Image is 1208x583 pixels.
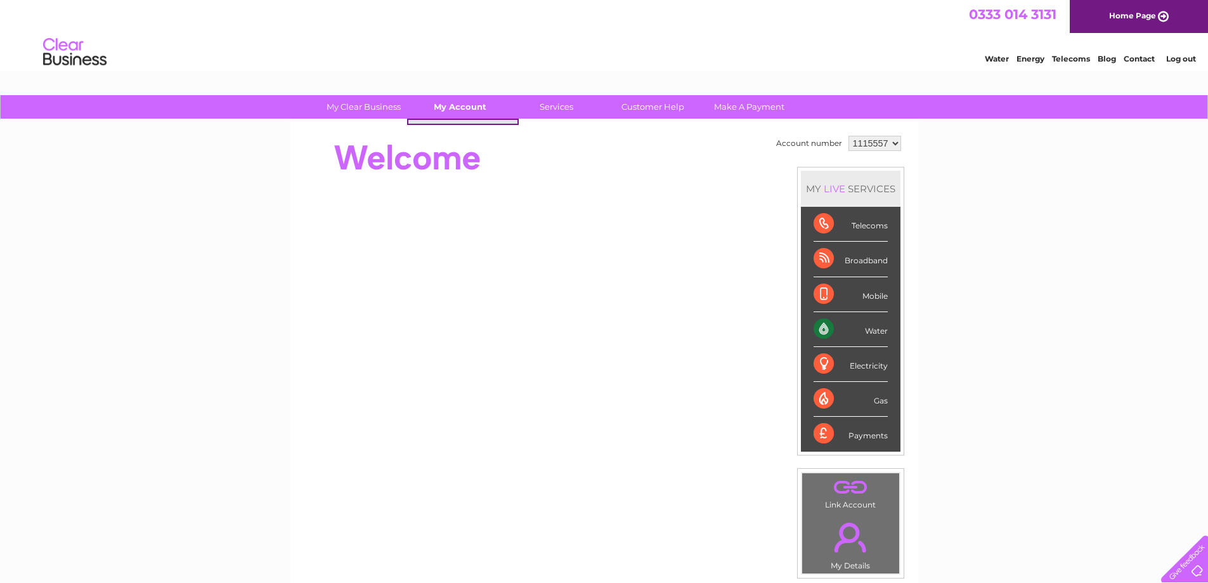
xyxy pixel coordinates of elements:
[1124,54,1155,63] a: Contact
[1016,54,1044,63] a: Energy
[814,382,888,417] div: Gas
[814,417,888,451] div: Payments
[985,54,1009,63] a: Water
[801,171,900,207] div: MY SERVICES
[821,183,848,195] div: LIVE
[601,95,705,119] a: Customer Help
[802,512,900,574] td: My Details
[814,347,888,382] div: Electricity
[413,120,517,145] a: Bills and Payments
[504,95,609,119] a: Services
[805,476,896,499] a: .
[814,277,888,312] div: Mobile
[305,7,904,62] div: Clear Business is a trading name of Verastar Limited (registered in [GEOGRAPHIC_DATA] No. 3667643...
[805,515,896,560] a: .
[802,473,900,513] td: Link Account
[969,6,1056,22] a: 0333 014 3131
[1098,54,1116,63] a: Blog
[697,95,802,119] a: Make A Payment
[1052,54,1090,63] a: Telecoms
[773,133,845,154] td: Account number
[311,95,416,119] a: My Clear Business
[408,95,512,119] a: My Account
[1166,54,1196,63] a: Log out
[814,242,888,277] div: Broadband
[42,33,107,72] img: logo.png
[814,312,888,347] div: Water
[814,207,888,242] div: Telecoms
